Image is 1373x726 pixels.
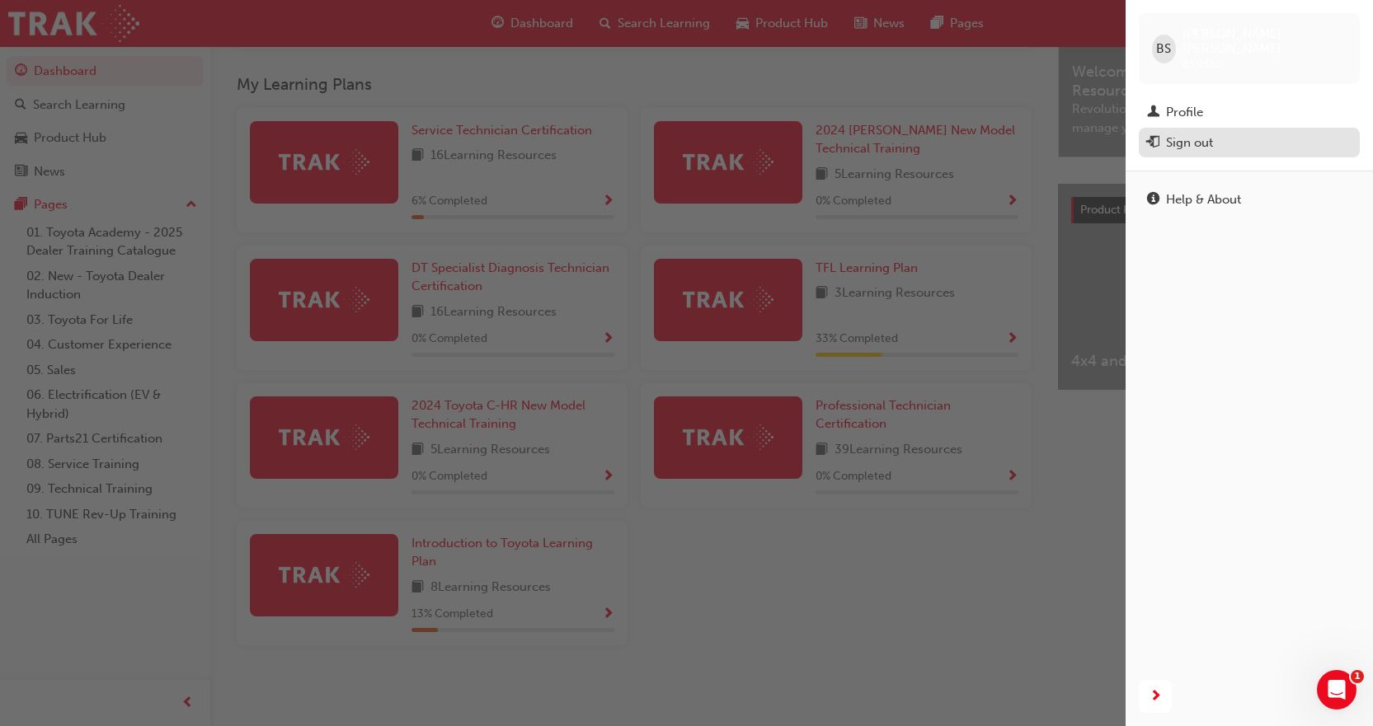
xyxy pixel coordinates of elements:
span: next-icon [1150,686,1162,707]
span: 659330 [1183,57,1223,71]
button: Sign out [1139,128,1360,158]
span: [PERSON_NAME] [PERSON_NAME] [1183,26,1347,56]
a: Profile [1139,97,1360,128]
a: Help & About [1139,185,1360,215]
span: 1 [1351,670,1364,683]
iframe: Intercom live chat [1317,670,1357,710]
span: BS [1156,40,1171,59]
span: exit-icon [1147,136,1159,151]
div: Profile [1166,103,1203,122]
span: info-icon [1147,193,1159,208]
div: Sign out [1166,133,1213,152]
span: man-icon [1147,105,1159,120]
div: Help & About [1166,190,1241,209]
